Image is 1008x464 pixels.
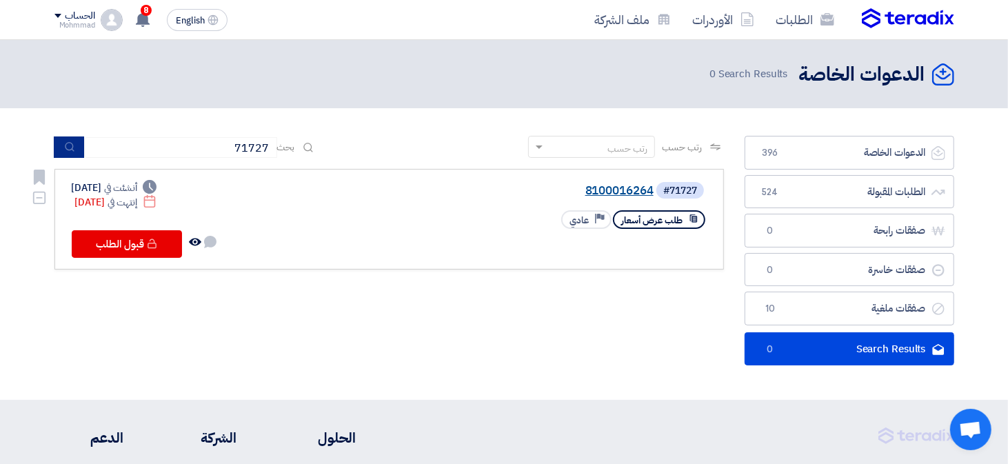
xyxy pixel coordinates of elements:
[378,185,654,197] a: 8100016264
[65,10,95,22] div: الحساب
[662,140,701,154] span: رتب حسب
[765,3,845,36] a: الطلبات
[584,3,682,36] a: ملف الشركة
[745,253,954,287] a: صفقات خاسرة0
[75,195,157,210] div: [DATE]
[167,9,228,31] button: English
[54,21,95,29] div: Mohmmad
[745,332,954,366] a: Search Results0
[663,186,697,196] div: #71727
[165,427,236,448] li: الشركة
[745,136,954,170] a: الدعوات الخاصة396
[621,214,683,227] span: طلب عرض أسعار
[950,409,991,450] div: دردشة مفتوحة
[108,195,137,210] span: إنتهت في
[745,292,954,325] a: صفقات ملغية10
[709,66,716,81] span: 0
[709,66,788,82] span: Search Results
[682,3,765,36] a: الأوردرات
[72,181,157,195] div: [DATE]
[745,214,954,248] a: صفقات رابحة0
[54,427,124,448] li: الدعم
[278,427,356,448] li: الحلول
[762,185,778,199] span: 524
[799,61,925,88] h2: الدعوات الخاصة
[176,16,205,26] span: English
[762,343,778,356] span: 0
[745,175,954,209] a: الطلبات المقبولة524
[762,146,778,160] span: 396
[762,263,778,277] span: 0
[104,181,137,195] span: أنشئت في
[277,140,295,154] span: بحث
[607,141,647,156] div: رتب حسب
[762,302,778,316] span: 10
[72,230,182,258] button: قبول الطلب
[762,224,778,238] span: 0
[101,9,123,31] img: profile_test.png
[141,5,152,16] span: 8
[862,8,954,29] img: Teradix logo
[84,137,277,158] input: ابحث بعنوان أو رقم الطلب
[569,214,589,227] span: عادي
